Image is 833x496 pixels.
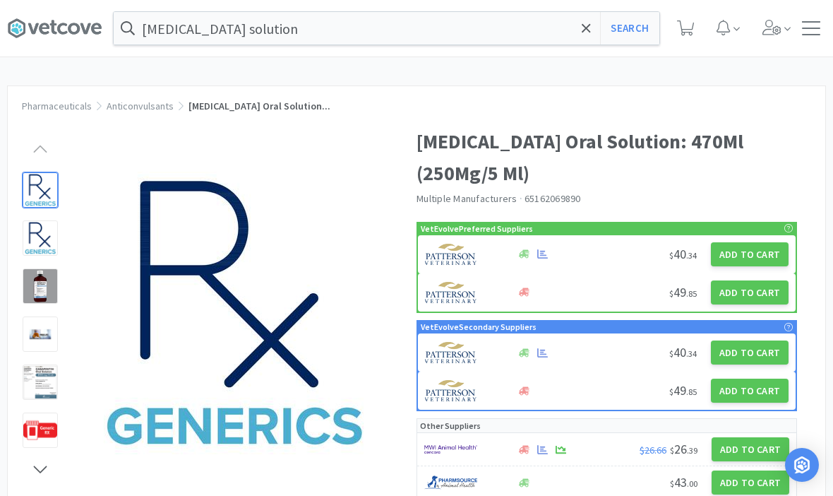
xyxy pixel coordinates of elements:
[424,472,477,493] img: 7915dbd3f8974342a4dc3feb8efc1740_58.png
[669,246,697,262] span: 40
[712,471,789,495] button: Add to Cart
[425,282,478,303] img: f5e969b455434c6296c6d81ef179fa71_3.png
[525,192,581,205] span: 65162069890
[686,288,697,299] span: . 85
[669,288,673,299] span: $
[669,344,697,360] span: 40
[114,12,659,45] input: Search by item, sku, manufacturer, ingredient, size...
[687,478,697,489] span: . 00
[425,342,478,363] img: f5e969b455434c6296c6d81ef179fa71_3.png
[669,348,673,359] span: $
[421,222,533,235] p: VetEvolve Preferred Suppliers
[416,192,517,205] a: Multiple Manufacturers
[669,250,673,261] span: $
[670,445,674,456] span: $
[107,100,174,112] a: Anticonvulsants
[424,439,477,460] img: f6b2451649754179b5b4e0c70c3f7cb0_2.png
[785,448,819,482] div: Open Intercom Messenger
[711,242,789,266] button: Add to Cart
[520,192,522,205] span: ·
[711,379,789,403] button: Add to Cart
[640,444,666,456] span: $26.66
[188,100,330,112] span: [MEDICAL_DATA] Oral Solution...
[420,419,481,432] p: Other Suppliers
[670,441,697,457] span: 26
[425,380,478,401] img: f5e969b455434c6296c6d81ef179fa71_3.png
[670,474,697,490] span: 43
[421,320,537,333] p: VetEvolve Secondary Suppliers
[669,284,697,300] span: 49
[669,382,697,398] span: 49
[600,12,659,45] button: Search
[687,445,697,456] span: . 39
[686,386,697,397] span: . 85
[669,386,673,397] span: $
[92,172,375,454] img: 7e5aa1f76aa74d9094328011733fe9e6_798615.jpeg
[670,478,674,489] span: $
[686,250,697,261] span: . 34
[686,348,697,359] span: . 34
[22,100,92,112] a: Pharmaceuticals
[711,281,789,305] button: Add to Cart
[425,244,478,265] img: f5e969b455434c6296c6d81ef179fa71_3.png
[416,126,797,189] h1: [MEDICAL_DATA] Oral Solution: 470Ml (250Mg/5 Ml)
[711,341,789,365] button: Add to Cart
[712,437,789,461] button: Add to Cart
